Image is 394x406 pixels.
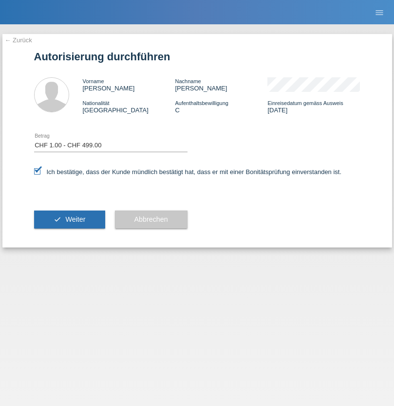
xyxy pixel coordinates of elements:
[34,168,342,176] label: Ich bestätige, dass der Kunde mündlich bestätigt hat, dass er mit einer Bonitätsprüfung einversta...
[175,78,201,84] span: Nachname
[267,99,360,114] div: [DATE]
[5,36,32,44] a: ← Zurück
[83,99,175,114] div: [GEOGRAPHIC_DATA]
[370,9,389,15] a: menu
[65,215,85,223] span: Weiter
[83,78,104,84] span: Vorname
[83,100,110,106] span: Nationalität
[175,100,228,106] span: Aufenthaltsbewilligung
[134,215,168,223] span: Abbrechen
[34,211,105,229] button: check Weiter
[54,215,61,223] i: check
[267,100,343,106] span: Einreisedatum gemäss Ausweis
[115,211,188,229] button: Abbrechen
[375,8,384,18] i: menu
[175,99,267,114] div: C
[83,77,175,92] div: [PERSON_NAME]
[175,77,267,92] div: [PERSON_NAME]
[34,51,360,63] h1: Autorisierung durchführen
